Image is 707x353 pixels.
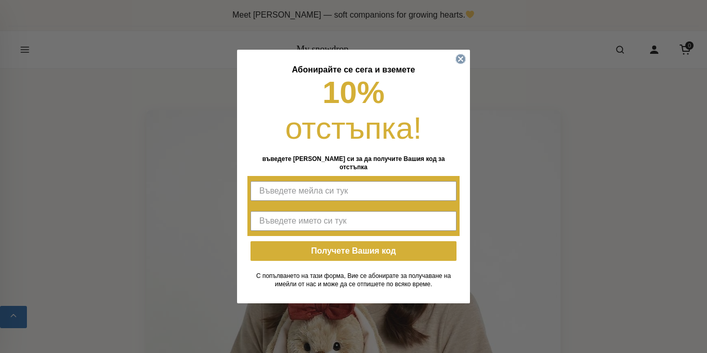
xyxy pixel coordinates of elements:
[251,211,456,231] input: Въведете името си тук
[292,65,415,74] span: Абонирайте се сега и вземете
[322,75,385,110] span: 10%
[262,155,445,171] span: въведете [PERSON_NAME] си за да получите Вашия код за отстъпка
[455,54,466,64] button: Close dialog
[256,272,451,288] span: С попълването на тази форма, Вие се абонирате за получаване на имейли от нас и може да се отпишет...
[251,181,456,201] input: Въведете мейла си тук
[251,241,456,261] button: Получете Вашия код
[285,111,422,145] span: отстъпка!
